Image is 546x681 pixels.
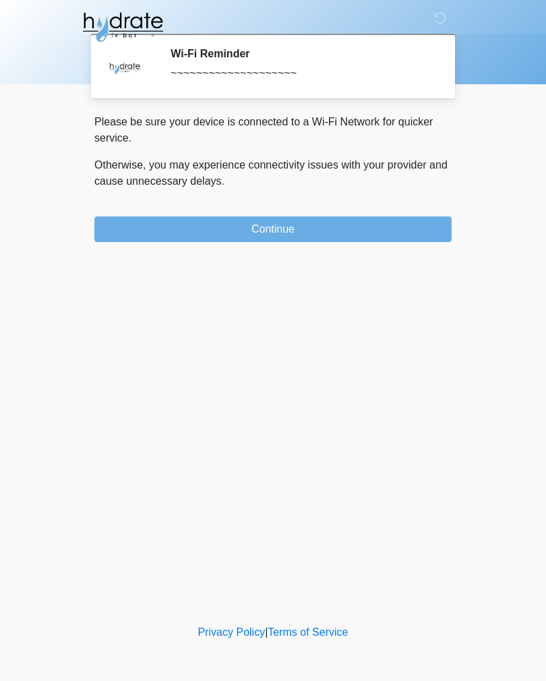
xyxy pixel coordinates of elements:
[104,47,145,88] img: Agent Avatar
[198,626,266,638] a: Privacy Policy
[171,65,431,82] div: ~~~~~~~~~~~~~~~~~~~~
[268,626,348,638] a: Terms of Service
[222,175,224,187] span: .
[265,626,268,638] a: |
[94,216,452,242] button: Continue
[81,10,164,44] img: Hydrate IV Bar - Fort Collins Logo
[94,157,452,189] p: Otherwise, you may experience connectivity issues with your provider and cause unnecessary delays
[94,114,452,146] p: Please be sure your device is connected to a Wi-Fi Network for quicker service.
